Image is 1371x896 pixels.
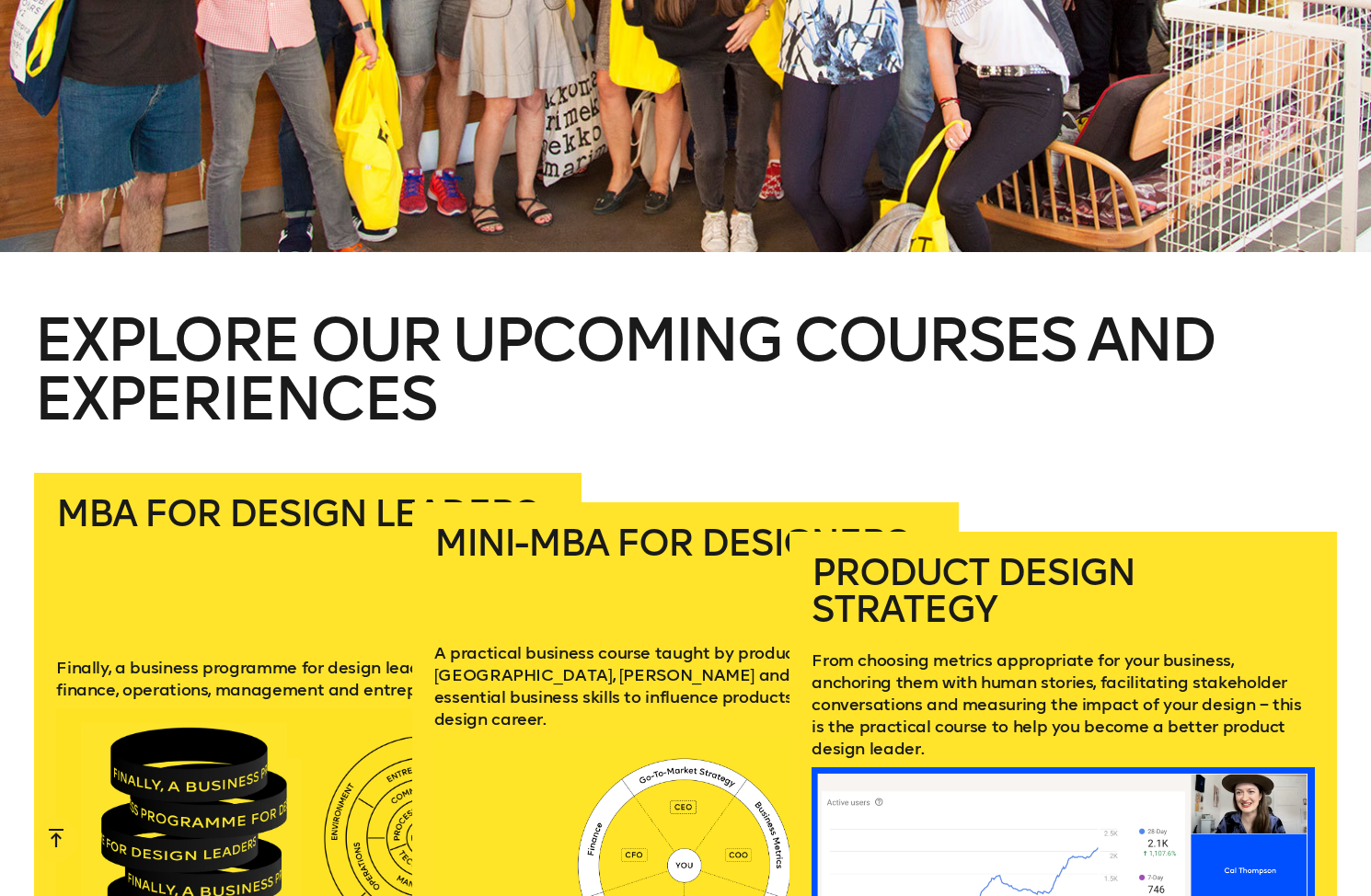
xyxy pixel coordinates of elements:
[56,657,559,701] p: Finally, a business programme for design leaders. Learn about finance, operations, management and...
[434,524,938,620] h2: Mini-MBA for Designers
[34,311,1337,473] h2: Explore our upcoming courses and experiences
[812,554,1315,627] h2: Product Design Strategy
[434,642,938,730] p: A practical business course taught by product leaders at [GEOGRAPHIC_DATA], [PERSON_NAME] and mor...
[812,649,1315,760] p: From choosing metrics appropriate for your business, anchoring them with human stories, facilitat...
[56,495,559,635] h2: MBA for Design Leaders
